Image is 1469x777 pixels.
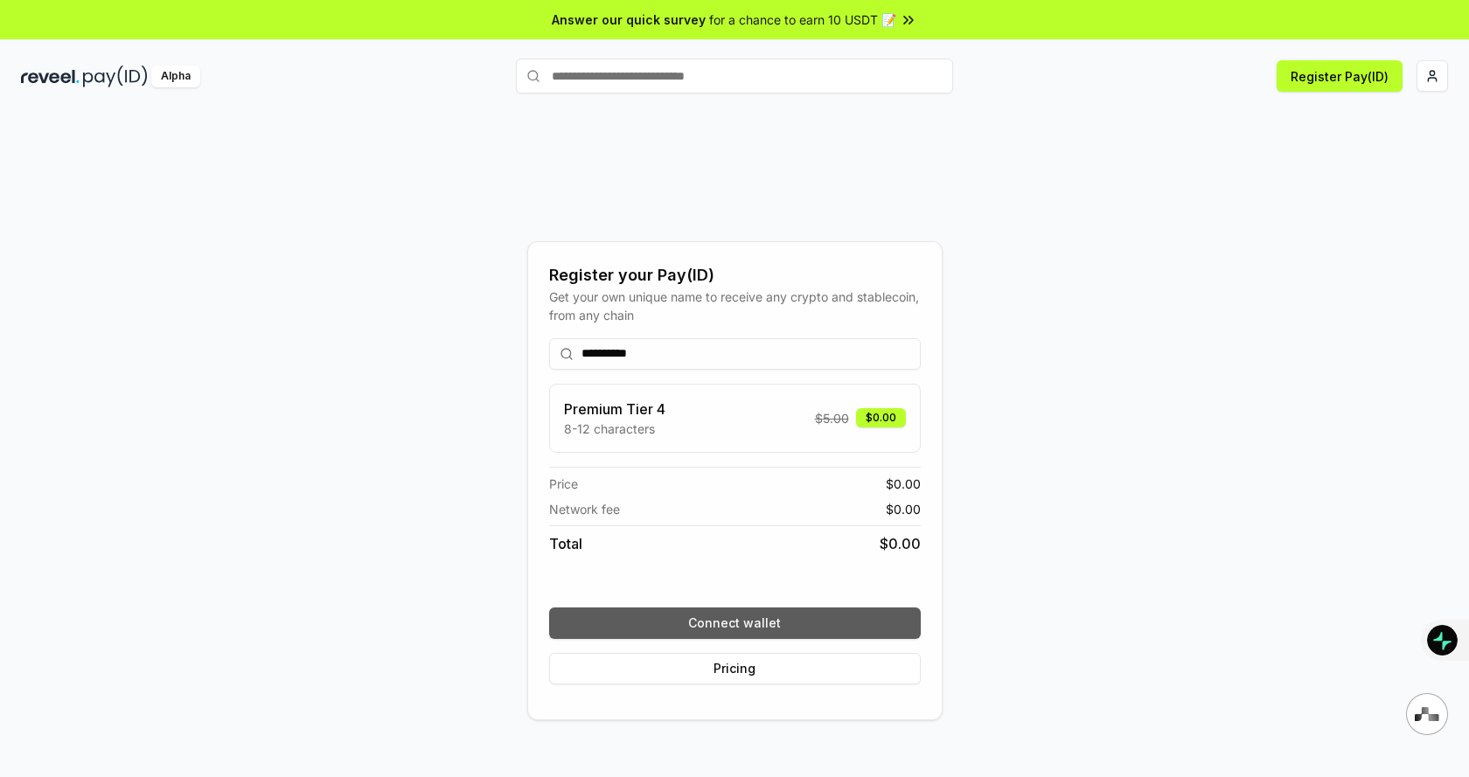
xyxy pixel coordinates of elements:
[549,533,582,554] span: Total
[549,653,921,684] button: Pricing
[880,533,921,554] span: $ 0.00
[815,409,849,427] span: $ 5.00
[552,10,706,29] span: Answer our quick survey
[549,607,921,639] button: Connect wallet
[1415,707,1439,721] img: svg+xml,%3Csvg%20xmlns%3D%22http%3A%2F%2Fwww.w3.org%2F2000%2Fsvg%22%20width%3D%2228%22%20height%3...
[1277,60,1403,92] button: Register Pay(ID)
[83,66,148,87] img: pay_id
[151,66,200,87] div: Alpha
[21,66,80,87] img: reveel_dark
[549,500,620,518] span: Network fee
[856,408,906,427] div: $0.00
[564,420,665,438] p: 8-12 characters
[564,399,665,420] h3: Premium Tier 4
[549,263,921,288] div: Register your Pay(ID)
[709,10,896,29] span: for a chance to earn 10 USDT 📝
[549,288,921,324] div: Get your own unique name to receive any crypto and stablecoin, from any chain
[886,475,921,493] span: $ 0.00
[549,475,578,493] span: Price
[886,500,921,518] span: $ 0.00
